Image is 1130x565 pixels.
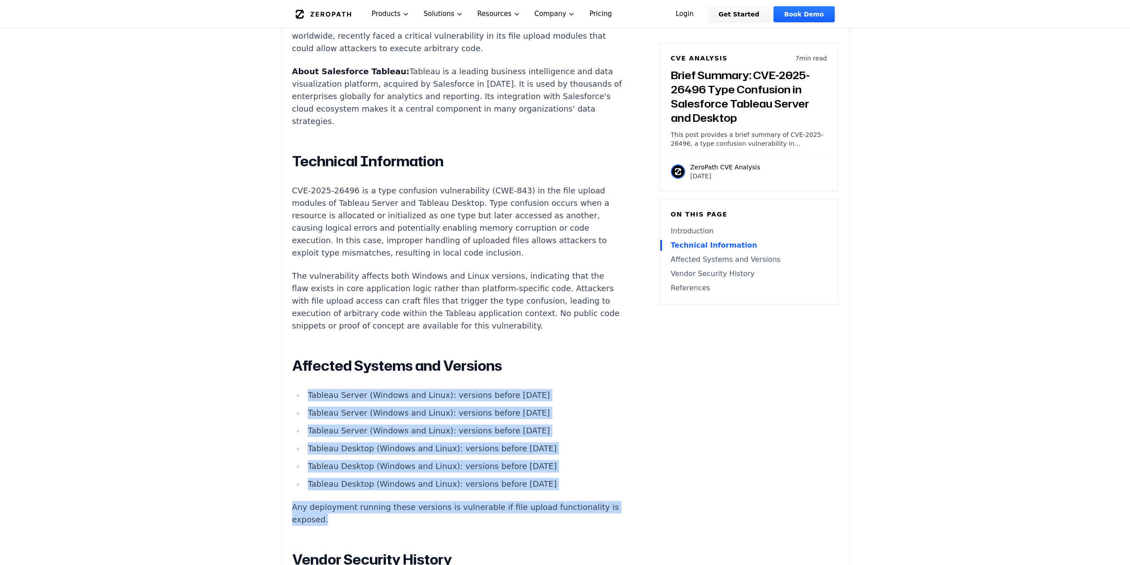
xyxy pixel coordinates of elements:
p: Tableau is a leading business intelligence and data visualization platform, acquired by Salesforc... [292,65,622,128]
a: References [671,283,827,293]
p: The vulnerability affects both Windows and Linux versions, indicating that the flaw exists in cor... [292,270,622,332]
p: This post provides a brief summary of CVE-2025-26496, a type confusion vulnerability in Salesforc... [671,130,827,148]
a: Technical Information [671,240,827,251]
a: Affected Systems and Versions [671,254,827,265]
h6: CVE Analysis [671,54,728,63]
p: 7 min read [795,54,827,63]
p: [DATE] [690,172,761,180]
li: Tableau Desktop (Windows and Linux): versions before [DATE] [305,478,622,490]
p: ZeroPath CVE Analysis [690,163,761,172]
li: Tableau Server (Windows and Linux): versions before [DATE] [305,389,622,401]
p: Any deployment running these versions is vulnerable if file upload functionality is exposed. [292,501,622,526]
li: Tableau Desktop (Windows and Linux): versions before [DATE] [305,442,622,455]
li: Tableau Desktop (Windows and Linux): versions before [DATE] [305,460,622,473]
a: Book Demo [773,6,834,22]
h2: Affected Systems and Versions [292,357,622,375]
a: Introduction [671,226,827,236]
a: Vendor Security History [671,268,827,279]
img: ZeroPath CVE Analysis [671,164,685,179]
li: Tableau Server (Windows and Linux): versions before [DATE] [305,407,622,419]
li: Tableau Server (Windows and Linux): versions before [DATE] [305,425,622,437]
h2: Technical Information [292,152,622,170]
h3: Brief Summary: CVE-2025-26496 Type Confusion in Salesforce Tableau Server and Desktop [671,68,827,125]
strong: About Salesforce Tableau: [292,67,410,76]
a: Get Started [708,6,770,22]
p: CVE-2025-26496 is a type confusion vulnerability (CWE-843) in the file upload modules of Tableau ... [292,184,622,259]
h6: On this page [671,210,827,219]
a: Login [665,6,705,22]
